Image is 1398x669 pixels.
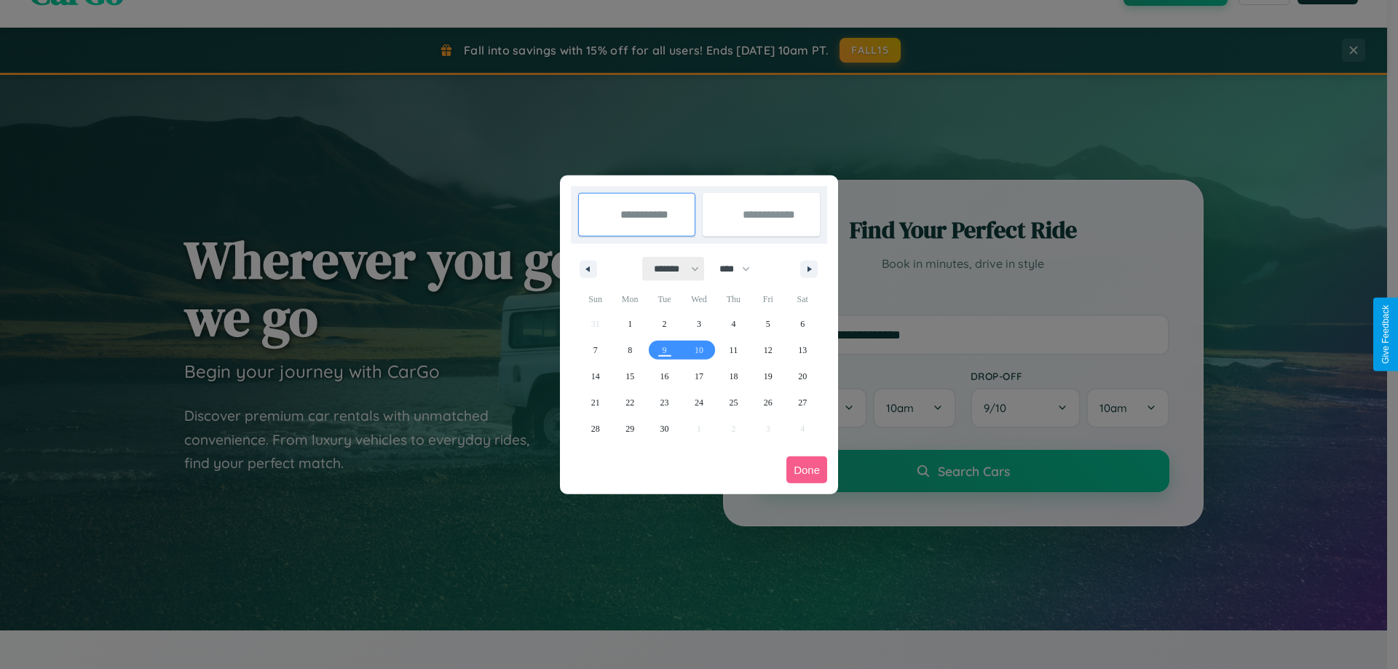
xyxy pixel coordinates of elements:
[800,311,805,337] span: 6
[764,389,773,416] span: 26
[764,363,773,389] span: 19
[660,389,669,416] span: 23
[578,416,612,442] button: 28
[786,288,820,311] span: Sat
[716,337,751,363] button: 11
[798,363,807,389] span: 20
[578,288,612,311] span: Sun
[578,363,612,389] button: 14
[716,311,751,337] button: 4
[786,363,820,389] button: 20
[647,389,682,416] button: 23
[628,337,632,363] span: 8
[612,363,647,389] button: 15
[682,389,716,416] button: 24
[729,363,738,389] span: 18
[695,337,703,363] span: 10
[751,389,785,416] button: 26
[751,311,785,337] button: 5
[591,363,600,389] span: 14
[786,456,827,483] button: Done
[730,337,738,363] span: 11
[593,337,598,363] span: 7
[751,363,785,389] button: 19
[591,416,600,442] span: 28
[647,337,682,363] button: 9
[766,311,770,337] span: 5
[764,337,773,363] span: 12
[798,337,807,363] span: 13
[578,337,612,363] button: 7
[729,389,738,416] span: 25
[612,389,647,416] button: 22
[625,363,634,389] span: 15
[647,288,682,311] span: Tue
[591,389,600,416] span: 21
[798,389,807,416] span: 27
[647,363,682,389] button: 16
[628,311,632,337] span: 1
[695,389,703,416] span: 24
[1381,305,1391,364] div: Give Feedback
[682,363,716,389] button: 17
[663,337,667,363] span: 9
[612,337,647,363] button: 8
[612,288,647,311] span: Mon
[647,416,682,442] button: 30
[731,311,735,337] span: 4
[786,389,820,416] button: 27
[716,288,751,311] span: Thu
[660,416,669,442] span: 30
[751,288,785,311] span: Fri
[625,389,634,416] span: 22
[697,311,701,337] span: 3
[612,311,647,337] button: 1
[751,337,785,363] button: 12
[786,311,820,337] button: 6
[612,416,647,442] button: 29
[682,311,716,337] button: 3
[625,416,634,442] span: 29
[647,311,682,337] button: 2
[716,363,751,389] button: 18
[578,389,612,416] button: 21
[682,288,716,311] span: Wed
[786,337,820,363] button: 13
[682,337,716,363] button: 10
[716,389,751,416] button: 25
[660,363,669,389] span: 16
[663,311,667,337] span: 2
[695,363,703,389] span: 17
